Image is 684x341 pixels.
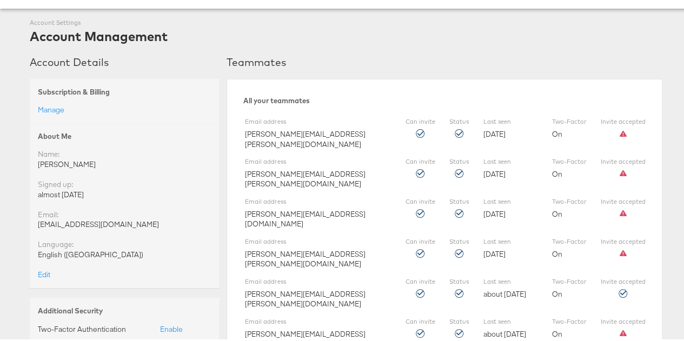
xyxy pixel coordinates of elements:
[406,196,435,204] label: Can invite
[483,276,537,297] div: about [DATE]
[601,276,646,284] label: Invite accepted
[483,276,537,284] label: Last seen
[552,276,586,297] div: On
[30,54,220,66] h3: Account Details
[552,236,586,257] div: On
[38,237,74,248] label: Language:
[406,156,435,164] label: Can invite
[38,322,131,332] div: Two-Factor Authentication
[552,316,586,337] div: On
[245,196,391,227] div: [PERSON_NAME][EMAIL_ADDRESS][DOMAIN_NAME]
[552,116,586,124] label: Two-Factor
[245,276,391,284] label: Email address
[601,316,646,324] label: Invite accepted
[552,236,586,244] label: Two-Factor
[406,116,435,124] label: Can invite
[227,54,662,66] h3: Teammates
[245,276,391,307] div: [PERSON_NAME][EMAIL_ADDRESS][PERSON_NAME][DOMAIN_NAME]
[552,196,586,217] div: On
[601,196,646,204] label: Invite accepted
[38,147,59,157] label: Name:
[38,304,211,314] div: Additional Security
[449,276,469,284] label: Status
[483,236,537,257] div: [DATE]
[552,276,586,284] label: Two-Factor
[38,268,50,278] a: Edit
[483,196,537,204] label: Last seen
[245,196,391,204] label: Email address
[552,316,586,324] label: Two-Factor
[245,116,391,147] div: [PERSON_NAME][EMAIL_ADDRESS][PERSON_NAME][DOMAIN_NAME]
[483,156,537,177] div: [DATE]
[30,25,168,43] div: Account Management
[406,236,435,244] label: Can invite
[406,316,435,324] label: Can invite
[160,322,183,332] a: Enable
[38,188,211,198] div: almost [DATE]
[30,17,168,25] div: Account Settings
[483,196,537,217] div: [DATE]
[483,116,537,137] div: [DATE]
[245,236,391,267] div: [PERSON_NAME][EMAIL_ADDRESS][PERSON_NAME][DOMAIN_NAME]
[245,316,391,324] label: Email address
[38,208,58,218] label: Email:
[552,116,586,137] div: On
[406,276,435,284] label: Can invite
[245,116,391,124] label: Email address
[601,156,646,164] label: Invite accepted
[449,236,469,244] label: Status
[245,156,391,164] label: Email address
[38,85,211,95] div: Subscription & Billing
[552,156,586,164] label: Two-Factor
[38,217,211,228] div: [EMAIL_ADDRESS][DOMAIN_NAME]
[483,156,537,164] label: Last seen
[601,236,646,244] label: Invite accepted
[483,316,537,337] div: about [DATE]
[449,316,469,324] label: Status
[449,116,469,124] label: Status
[243,93,646,104] div: All your teammates
[38,129,211,139] div: About Me
[483,236,537,244] label: Last seen
[38,103,64,112] a: Manage
[38,157,211,168] div: [PERSON_NAME]
[552,196,586,204] label: Two-Factor
[449,196,469,204] label: Status
[483,116,537,124] label: Last seen
[601,116,646,124] label: Invite accepted
[245,156,391,187] div: [PERSON_NAME][EMAIL_ADDRESS][PERSON_NAME][DOMAIN_NAME]
[38,248,211,258] div: English ([GEOGRAPHIC_DATA])
[245,236,391,244] label: Email address
[483,316,537,324] label: Last seen
[38,177,73,188] label: Signed up:
[552,156,586,177] div: On
[449,156,469,164] label: Status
